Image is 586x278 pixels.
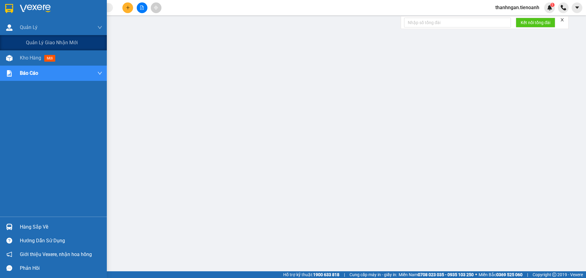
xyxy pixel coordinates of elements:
img: solution-icon [6,70,13,77]
span: thanhngan.tienoanh [490,4,544,11]
span: mới [44,55,55,62]
span: close [560,18,564,22]
span: Cung cấp máy in - giấy in: [349,271,397,278]
span: | [344,271,345,278]
div: Hướng dẫn sử dụng [20,236,102,245]
span: notification [6,251,12,257]
span: file-add [140,5,144,10]
span: question-circle [6,238,12,244]
span: aim [154,5,158,10]
strong: 0369 525 060 [496,272,523,277]
img: warehouse-icon [6,55,13,61]
span: message [6,265,12,271]
sup: 1 [550,3,555,7]
span: copyright [552,273,556,277]
button: caret-down [572,2,582,13]
button: file-add [137,2,147,13]
span: Miền Bắc [479,271,523,278]
strong: 0708 023 035 - 0935 103 250 [418,272,474,277]
button: aim [151,2,161,13]
span: plus [126,5,130,10]
input: Nhập số tổng đài [404,18,511,27]
span: Hỗ trợ kỹ thuật: [283,271,339,278]
strong: 1900 633 818 [313,272,339,277]
img: icon-new-feature [547,5,552,10]
span: Kết nối tổng đài [521,19,550,26]
span: | [527,271,528,278]
span: down [97,71,102,76]
span: Báo cáo [20,69,38,77]
img: warehouse-icon [6,24,13,31]
img: phone-icon [561,5,566,10]
span: down [97,25,102,30]
img: logo-vxr [5,4,13,13]
span: 1 [551,3,553,7]
span: ⚪️ [475,273,477,276]
span: Miền Nam [399,271,474,278]
button: plus [122,2,133,13]
span: Quản Lý [20,23,38,31]
span: caret-down [574,5,580,10]
div: Phản hồi [20,264,102,273]
img: warehouse-icon [6,224,13,230]
button: Kết nối tổng đài [516,18,555,27]
span: Giới thiệu Vexere, nhận hoa hồng [20,251,92,258]
span: Kho hàng [20,55,41,61]
div: Hàng sắp về [20,222,102,232]
span: Quản lý giao nhận mới [26,39,78,46]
